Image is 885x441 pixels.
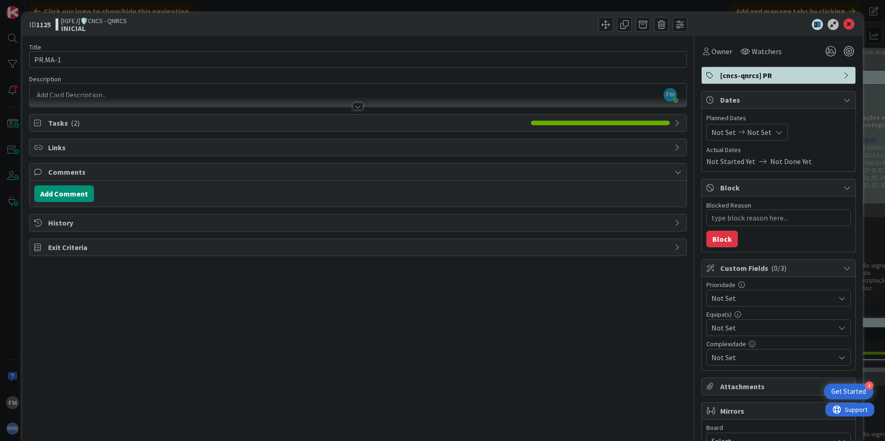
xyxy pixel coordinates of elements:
[48,142,670,153] span: Links
[706,156,755,167] span: Not Started Yet
[29,51,687,68] input: type card name here...
[711,292,830,305] span: Not Set
[706,282,851,288] div: Prioridade
[61,24,127,32] b: INICIAL
[71,118,80,128] span: ( 2 )
[770,156,812,167] span: Not Done Yet
[29,43,41,51] label: Title
[720,70,839,81] span: [cncs-qnrcs] PR
[711,322,835,333] span: Not Set
[706,113,851,123] span: Planned Dates
[831,387,866,396] div: Get Started
[19,1,42,12] span: Support
[720,263,839,274] span: Custom Fields
[706,145,851,155] span: Actual Dates
[29,75,61,83] span: Description
[706,311,851,318] div: Equipa(s)
[824,384,873,399] div: Open Get Started checklist, remaining modules: 4
[711,351,835,364] span: Not Set
[48,217,670,228] span: History
[771,263,786,273] span: ( 0/3 )
[706,341,851,347] div: Complexidade
[29,19,51,30] span: ID
[720,405,839,416] span: Mirrors
[706,424,723,431] span: Board
[747,127,772,138] span: Not Set
[720,94,839,105] span: Dates
[61,17,127,24] span: [IGFEJ]🛡️CNCS - QNRCS
[752,46,782,57] span: Watchers
[706,231,738,247] button: Block
[48,166,670,178] span: Comments
[720,381,839,392] span: Attachments
[706,201,751,209] label: Blocked Reason
[720,182,839,193] span: Block
[34,185,94,202] button: Add Comment
[865,381,873,390] div: 4
[48,242,670,253] span: Exit Criteria
[711,46,732,57] span: Owner
[664,88,677,101] span: FM
[48,117,526,129] span: Tasks
[711,127,736,138] span: Not Set
[36,20,51,29] b: 1125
